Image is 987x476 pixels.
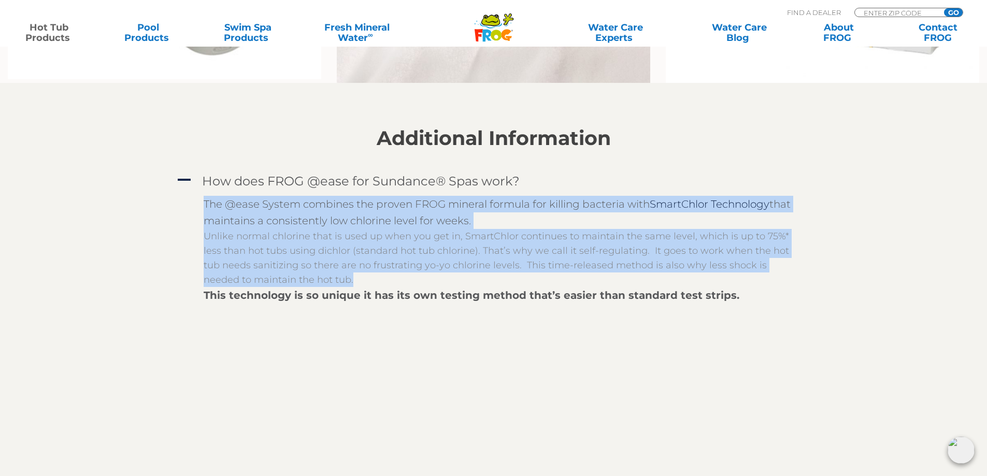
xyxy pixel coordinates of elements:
iframe: FROG® @ease® Testing Strips [204,304,494,467]
p: Unlike normal chlorine that is used up when you get in, SmartChlor continues to maintain the same... [204,229,799,287]
h4: How does FROG @ease for Sundance® Spas work? [202,174,520,188]
strong: This technology is so unique it has its own testing method that’s easier than standard test strips. [204,289,739,301]
a: AboutFROG [800,22,877,43]
a: Water CareExperts [553,22,678,43]
input: GO [944,8,963,17]
img: openIcon [948,437,975,464]
a: A How does FROG @ease for Sundance® Spas work? [175,171,812,191]
a: Fresh MineralWater∞ [308,22,405,43]
a: Hot TubProducts [10,22,88,43]
a: PoolProducts [110,22,187,43]
a: Water CareBlog [700,22,778,43]
p: Find A Dealer [787,8,841,17]
input: Zip Code Form [863,8,933,17]
span: A [176,172,192,188]
a: SmartChlor Technology [650,198,769,210]
a: Swim SpaProducts [209,22,287,43]
sup: ∞ [368,31,373,39]
div: The @ease System combines the proven FROG mineral formula for killing bacteria with that maintain... [204,196,799,229]
h2: Additional Information [175,127,812,150]
a: ContactFROG [899,22,977,43]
